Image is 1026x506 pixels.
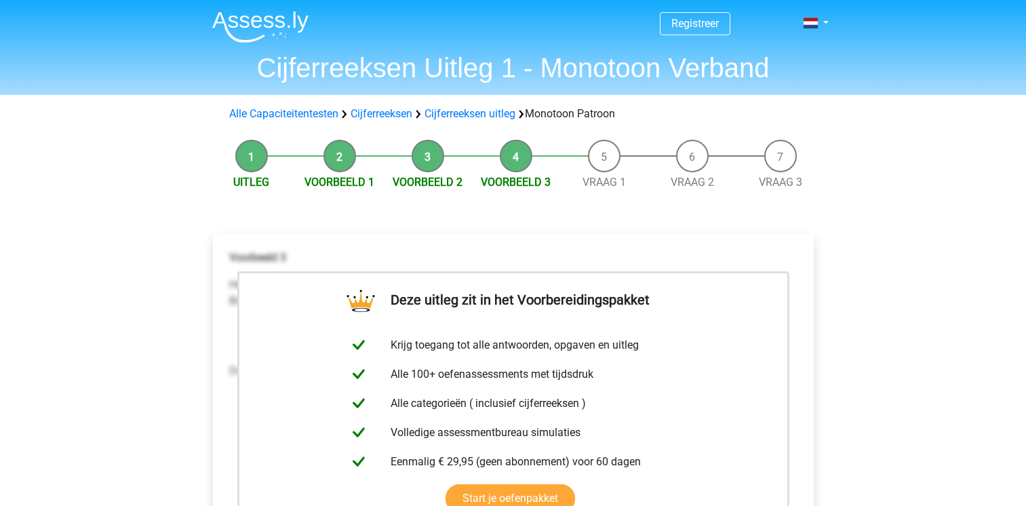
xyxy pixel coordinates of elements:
a: Vraag 2 [671,176,714,189]
a: Voorbeeld 1 [304,176,374,189]
p: Deze reeks los je op dezelfde manier op als voorbeeld 1 en 2: [229,363,797,379]
a: Voorbeeld 3 [481,176,551,189]
a: Registreer [671,17,719,30]
b: Voorbeeld 3 [229,251,286,264]
div: Monotoon Patroon [224,106,803,122]
a: Vraag 1 [583,176,626,189]
img: Monotonous_Example_3.png [229,320,462,352]
img: Assessly [212,11,309,43]
a: Alle Capaciteitentesten [229,107,338,120]
a: Cijferreeksen uitleg [425,107,515,120]
a: Cijferreeksen [351,107,412,120]
h1: Cijferreeksen Uitleg 1 - Monotoon Verband [201,52,825,84]
a: Uitleg [233,176,269,189]
a: Vraag 3 [759,176,802,189]
p: Hetzelfde soort reeks kun je ook tegenkomen bij een reeks waar de getallen steeds redelijk gelijk... [229,277,797,309]
img: Monotonous_Example_3_2.png [229,390,462,499]
a: Voorbeeld 2 [393,176,462,189]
